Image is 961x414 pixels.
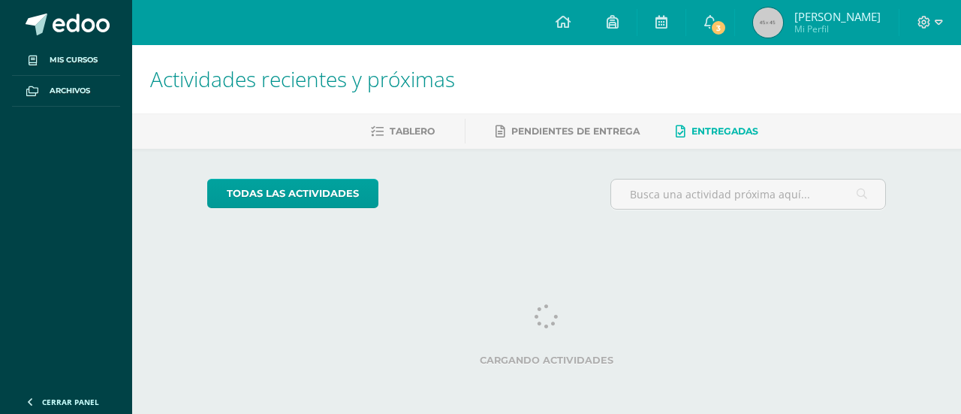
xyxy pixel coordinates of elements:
[511,125,640,137] span: Pendientes de entrega
[50,54,98,66] span: Mis cursos
[691,125,758,137] span: Entregadas
[150,65,455,93] span: Actividades recientes y próximas
[371,119,435,144] a: Tablero
[207,355,887,366] label: Cargando actividades
[611,180,886,209] input: Busca una actividad próxima aquí...
[12,45,120,76] a: Mis cursos
[207,179,378,208] a: todas las Actividades
[676,119,758,144] a: Entregadas
[794,23,881,35] span: Mi Perfil
[794,9,881,24] span: [PERSON_NAME]
[390,125,435,137] span: Tablero
[496,119,640,144] a: Pendientes de entrega
[710,20,727,36] span: 3
[753,8,783,38] img: 45x45
[50,85,90,97] span: Archivos
[42,397,99,407] span: Cerrar panel
[12,76,120,107] a: Archivos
